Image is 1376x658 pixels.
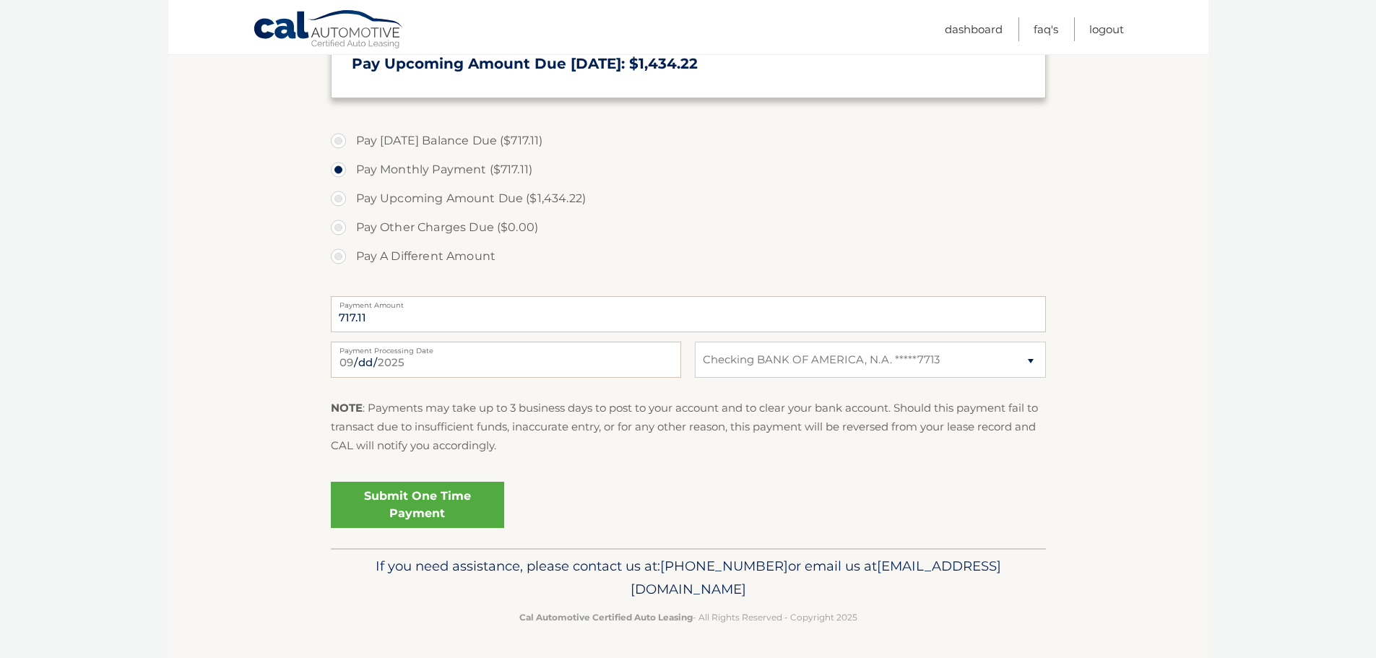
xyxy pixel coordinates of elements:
[631,558,1001,597] span: [EMAIL_ADDRESS][DOMAIN_NAME]
[331,482,504,528] a: Submit One Time Payment
[340,555,1037,601] p: If you need assistance, please contact us at: or email us at
[352,55,1025,73] h3: Pay Upcoming Amount Due [DATE]: $1,434.22
[331,342,681,353] label: Payment Processing Date
[945,17,1003,41] a: Dashboard
[331,126,1046,155] label: Pay [DATE] Balance Due ($717.11)
[331,399,1046,456] p: : Payments may take up to 3 business days to post to your account and to clear your bank account....
[331,242,1046,271] label: Pay A Different Amount
[1034,17,1058,41] a: FAQ's
[331,213,1046,242] label: Pay Other Charges Due ($0.00)
[331,296,1046,332] input: Payment Amount
[253,9,404,51] a: Cal Automotive
[660,558,788,574] span: [PHONE_NUMBER]
[331,401,363,415] strong: NOTE
[519,612,693,623] strong: Cal Automotive Certified Auto Leasing
[331,296,1046,308] label: Payment Amount
[340,610,1037,625] p: - All Rights Reserved - Copyright 2025
[331,184,1046,213] label: Pay Upcoming Amount Due ($1,434.22)
[331,155,1046,184] label: Pay Monthly Payment ($717.11)
[1089,17,1124,41] a: Logout
[331,342,681,378] input: Payment Date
